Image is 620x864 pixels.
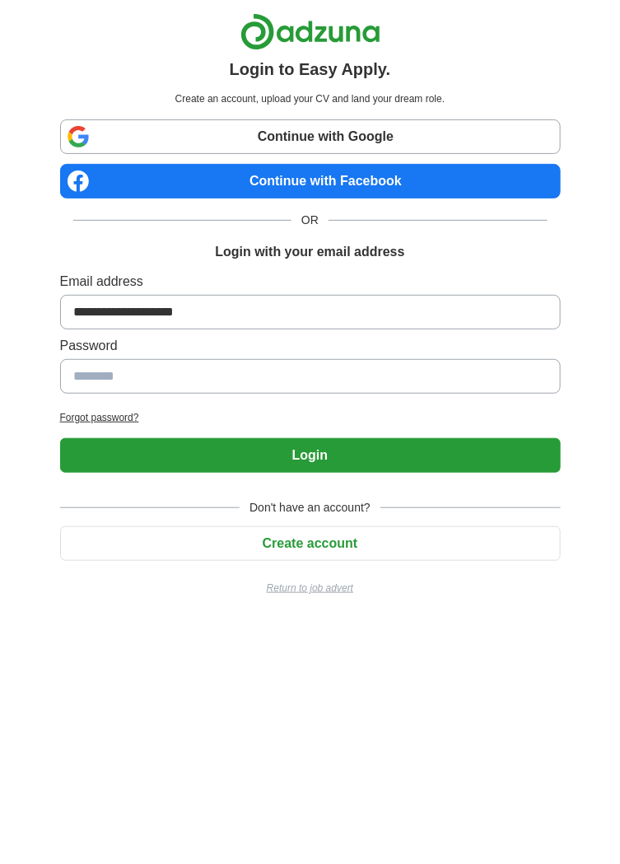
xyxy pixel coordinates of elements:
h1: Login to Easy Apply. [230,57,391,82]
label: Password [60,336,561,356]
img: Adzuna logo [240,13,380,50]
p: Create an account, upload your CV and land your dream role. [63,91,557,106]
h1: Login with your email address [215,242,404,262]
span: OR [291,212,329,229]
span: Don't have an account? [240,499,380,516]
a: Continue with Facebook [60,164,561,198]
label: Email address [60,272,561,292]
a: Return to job advert [60,581,561,595]
a: Forgot password? [60,410,561,425]
a: Create account [60,536,561,550]
button: Create account [60,526,561,561]
a: Continue with Google [60,119,561,154]
button: Login [60,438,561,473]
